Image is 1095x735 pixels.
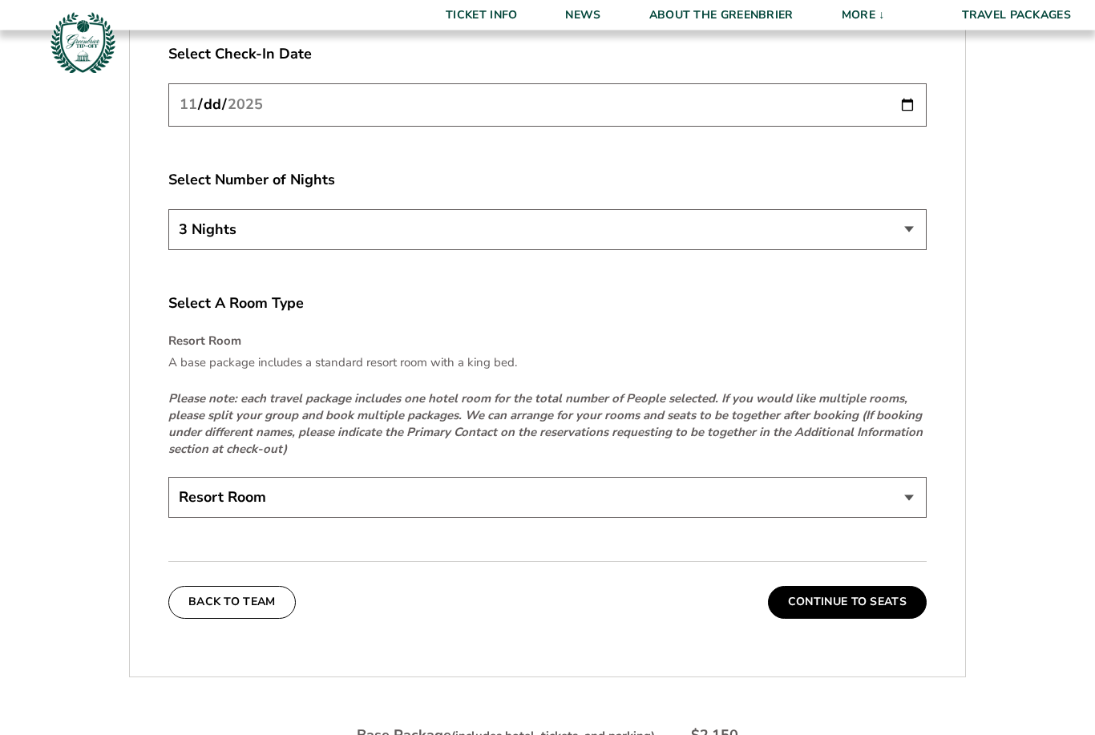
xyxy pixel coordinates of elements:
label: Select Number of Nights [168,171,927,191]
label: Select Check-In Date [168,45,927,65]
label: Select A Room Type [168,294,927,314]
h4: Resort Room [168,333,927,350]
img: Greenbrier Tip-Off [48,8,118,78]
p: A base package includes a standard resort room with a king bed. [168,355,927,372]
em: Please note: each travel package includes one hotel room for the total number of People selected.... [168,391,923,458]
button: Back To Team [168,587,296,619]
button: Continue To Seats [768,587,927,619]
